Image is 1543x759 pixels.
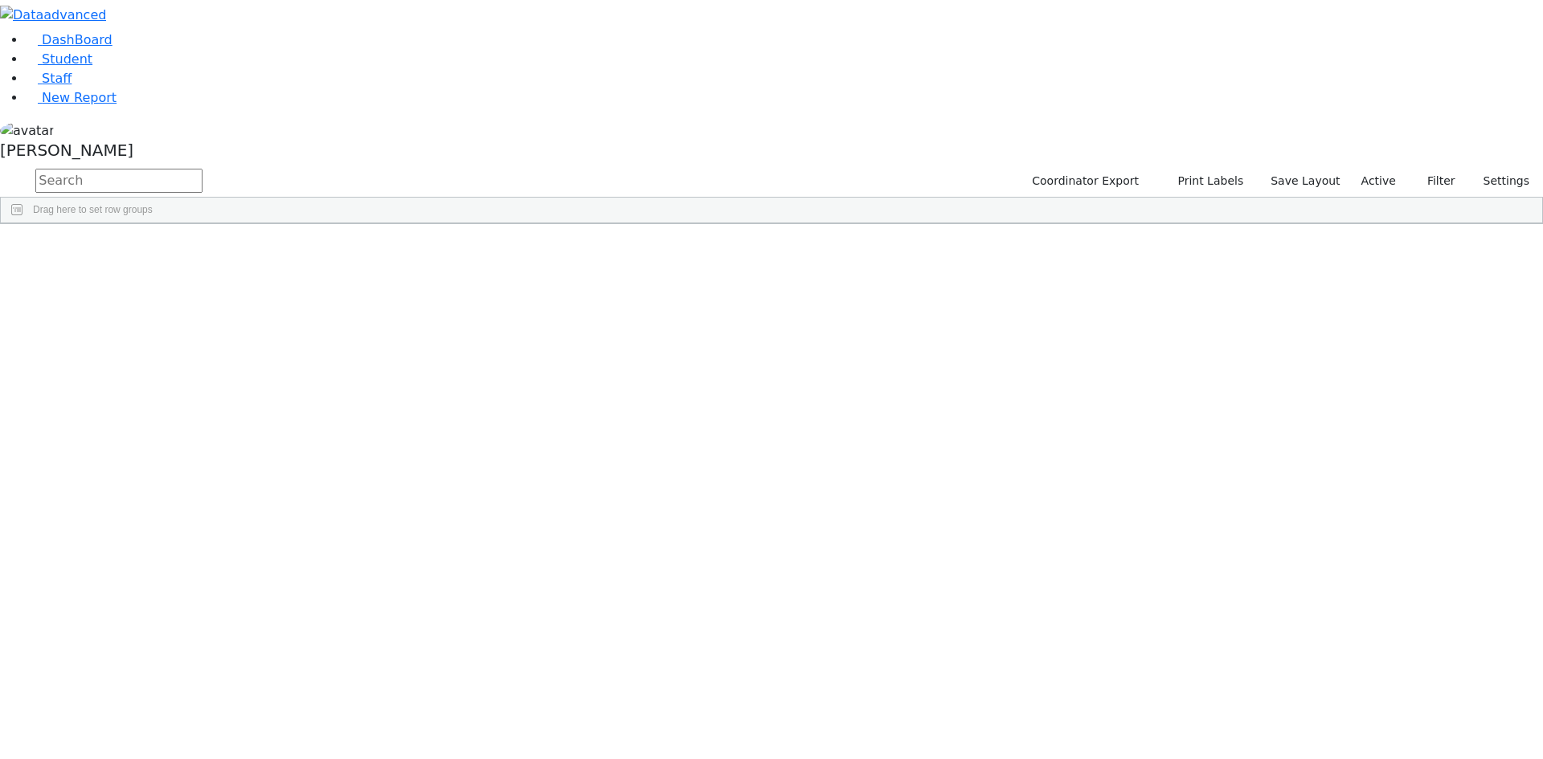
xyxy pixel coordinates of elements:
[1263,169,1347,194] button: Save Layout
[26,71,72,86] a: Staff
[26,32,113,47] a: DashBoard
[1159,169,1250,194] button: Print Labels
[42,71,72,86] span: Staff
[42,32,113,47] span: DashBoard
[1021,169,1146,194] button: Coordinator Export
[26,51,92,67] a: Student
[33,204,153,215] span: Drag here to set row groups
[42,90,117,105] span: New Report
[42,51,92,67] span: Student
[1406,169,1463,194] button: Filter
[35,169,203,193] input: Search
[1463,169,1537,194] button: Settings
[26,90,117,105] a: New Report
[1354,169,1403,194] label: Active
